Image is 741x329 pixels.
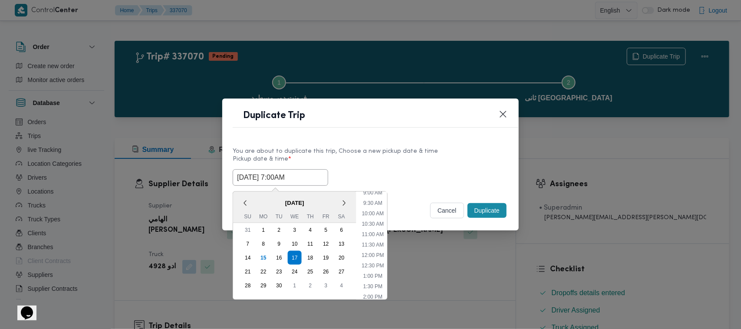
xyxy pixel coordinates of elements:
button: Duplicate [468,203,507,218]
h1: Duplicate Trip [243,109,305,123]
label: Pickup date & time [233,156,508,169]
iframe: chat widget [9,294,36,320]
div: You are about to duplicate this trip, Choose a new pickup date & time [233,147,508,156]
button: Closes this modal window [498,109,508,119]
button: cancel [430,203,464,218]
li: 9:00 AM [360,188,386,197]
ul: Time [358,192,387,299]
input: Choose date & time [233,169,328,186]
